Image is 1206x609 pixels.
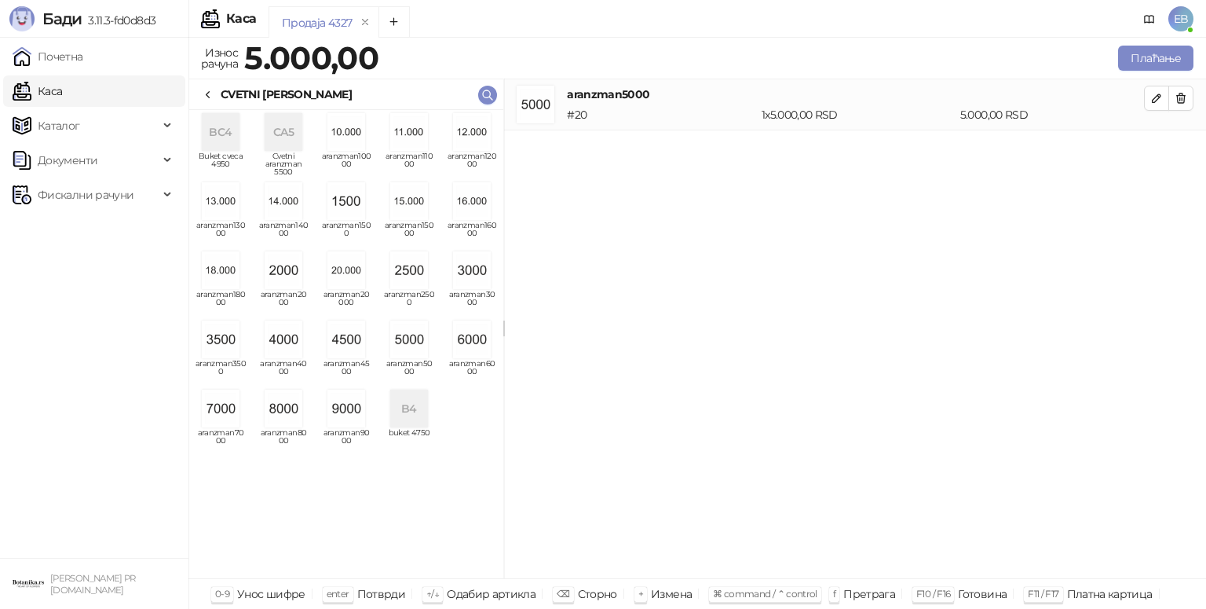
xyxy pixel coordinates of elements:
[390,182,428,220] img: Slika
[390,321,428,358] img: Slika
[447,152,497,176] span: aranzman12000
[282,14,352,31] div: Продаја 4327
[390,390,428,427] div: B4
[1168,6,1193,31] span: EB
[453,251,491,289] img: Slika
[378,6,410,38] button: Add tab
[9,6,35,31] img: Logo
[82,13,155,28] span: 3.11.3-fd0d8d3
[384,429,434,453] span: buket 4750
[384,222,434,245] span: aranzman15000
[50,573,136,596] small: [PERSON_NAME] PR [DOMAIN_NAME]
[564,106,758,123] div: # 20
[833,588,835,600] span: f
[196,222,246,245] span: aranzman13000
[38,110,80,141] span: Каталог
[202,251,239,289] img: Slika
[202,321,239,358] img: Slika
[557,588,569,600] span: ⌫
[265,182,302,220] img: Slika
[447,291,497,314] span: aranzman3000
[453,182,491,220] img: Slika
[327,588,349,600] span: enter
[357,584,406,604] div: Потврди
[447,584,535,604] div: Одабир артикла
[957,106,1147,123] div: 5.000,00 RSD
[38,179,133,211] span: Фискални рачуни
[198,42,241,74] div: Износ рачуна
[258,429,309,453] span: aranzman8000
[958,584,1007,604] div: Готовина
[758,106,957,123] div: 1 x 5.000,00 RSD
[265,321,302,358] img: Slika
[567,86,1144,103] h4: aranzman5000
[327,390,365,427] img: Slika
[244,39,378,77] strong: 5.000,00
[258,360,309,383] span: aranzman4000
[196,429,246,453] span: aranzman7000
[189,110,503,578] div: grid
[321,222,371,245] span: aranzman1500
[651,584,692,604] div: Измена
[384,291,434,314] span: aranzman2500
[1137,6,1162,31] a: Документација
[447,360,497,383] span: aranzman6000
[327,321,365,358] img: Slika
[355,16,375,29] button: remove
[638,588,643,600] span: +
[916,588,950,600] span: F10 / F16
[196,152,246,176] span: Buket cveca 4950
[1118,46,1193,71] button: Плаћање
[265,390,302,427] img: Slika
[196,291,246,314] span: aranzman18000
[321,291,371,314] span: aranzman20000
[215,588,229,600] span: 0-9
[327,113,365,151] img: Slika
[258,291,309,314] span: aranzman2000
[42,9,82,28] span: Бади
[327,251,365,289] img: Slika
[221,86,352,103] div: CVETNI [PERSON_NAME]
[321,152,371,176] span: aranzman10000
[447,222,497,245] span: aranzman16000
[13,568,44,600] img: 64x64-companyLogo-0e2e8aaa-0bd2-431b-8613-6e3c65811325.png
[327,182,365,220] img: Slika
[202,182,239,220] img: Slika
[578,584,617,604] div: Сторно
[1067,584,1153,604] div: Платна картица
[453,321,491,358] img: Slika
[265,113,302,151] div: CA5
[713,588,817,600] span: ⌘ command / ⌃ control
[426,588,439,600] span: ↑/↓
[202,390,239,427] img: Slika
[453,113,491,151] img: Slika
[384,360,434,383] span: aranzman5000
[265,251,302,289] img: Slika
[38,145,97,176] span: Документи
[843,584,895,604] div: Претрага
[196,360,246,383] span: aranzman3500
[321,429,371,453] span: aranzman9000
[202,113,239,151] div: BC4
[258,152,309,176] span: Cvetni aranzman 5500
[13,41,83,72] a: Почетна
[390,251,428,289] img: Slika
[1028,588,1058,600] span: F11 / F17
[258,222,309,245] span: aranzman14000
[226,13,256,25] div: Каса
[390,113,428,151] img: Slika
[321,360,371,383] span: aranzman4500
[237,584,305,604] div: Унос шифре
[13,75,62,107] a: Каса
[384,152,434,176] span: aranzman11000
